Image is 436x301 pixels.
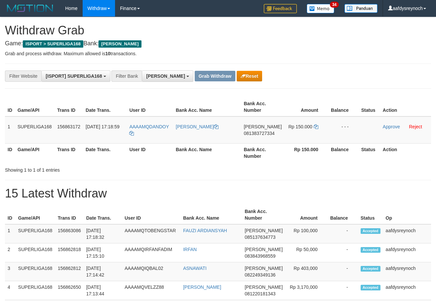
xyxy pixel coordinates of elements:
td: 2 [5,243,16,262]
th: Status [359,143,380,162]
h1: Withdraw Grab [5,24,431,37]
th: Bank Acc. Number [242,205,285,224]
td: AAAAMQVELZZ88 [122,281,180,300]
td: 1 [5,116,15,144]
span: [PERSON_NAME] [245,247,283,252]
a: [PERSON_NAME] [183,284,221,290]
span: 34 [330,2,339,8]
a: FAUZI ARDIANSYAH [183,228,227,233]
th: Bank Acc. Name [173,98,241,116]
span: Copy 083843968559 to clipboard [245,253,275,259]
div: Showing 1 to 1 of 1 entries [5,164,177,173]
th: Bank Acc. Number [241,143,284,162]
th: Balance [328,98,359,116]
th: User ID [122,205,180,224]
th: Game/API [15,143,55,162]
td: Rp 403,000 [285,262,327,281]
strong: 10 [105,51,110,56]
td: aafdysreynoch [383,243,431,262]
th: Trans ID [55,98,83,116]
th: Amount [285,205,327,224]
span: Accepted [361,285,380,290]
td: 156862812 [55,262,84,281]
td: - [328,243,358,262]
th: Action [380,98,431,116]
td: SUPERLIGA168 [16,243,55,262]
a: Reject [409,124,422,129]
td: aafdysreynoch [383,262,431,281]
th: Trans ID [55,143,83,162]
th: ID [5,98,15,116]
img: panduan.png [344,4,377,13]
td: [DATE] 17:15:10 [84,243,122,262]
a: IRFAN [183,247,197,252]
th: Bank Acc. Number [241,98,284,116]
th: Action [380,143,431,162]
span: Accepted [361,266,380,272]
td: SUPERLIGA168 [16,224,55,243]
th: User ID [127,143,173,162]
td: - - - [328,116,359,144]
td: [DATE] 17:18:32 [84,224,122,243]
span: Accepted [361,228,380,234]
td: Rp 100,000 [285,224,327,243]
h4: Game: Bank: [5,40,431,47]
th: Game/API [16,205,55,224]
td: 1 [5,224,16,243]
span: 156863172 [57,124,80,129]
th: Balance [328,205,358,224]
td: 156862818 [55,243,84,262]
th: Bank Acc. Name [173,143,241,162]
td: 4 [5,281,16,300]
td: 156863086 [55,224,84,243]
td: AAAAMQIQBAL02 [122,262,180,281]
button: [ISPORT] SUPERLIGA168 [41,70,110,82]
a: Approve [383,124,400,129]
th: User ID [127,98,173,116]
th: Rp 150.000 [285,143,328,162]
img: Feedback.jpg [264,4,297,13]
span: Copy 081383727334 to clipboard [244,131,274,136]
span: [PERSON_NAME] [245,266,283,271]
span: [PERSON_NAME] [146,73,185,79]
td: Rp 50,000 [285,243,327,262]
td: [DATE] 17:14:42 [84,262,122,281]
th: Amount [285,98,328,116]
td: [DATE] 17:13:44 [84,281,122,300]
span: ISPORT > SUPERLIGA168 [23,40,83,48]
button: Reset [237,71,262,81]
td: aafdysreynoch [383,224,431,243]
td: - [328,224,358,243]
span: [PERSON_NAME] [245,228,283,233]
span: Copy 085137634773 to clipboard [245,235,275,240]
td: 3 [5,262,16,281]
p: Grab and process withdraw. Maximum allowed is transactions. [5,50,431,57]
td: AAAAMQTOBENGSTAR [122,224,180,243]
th: Bank Acc. Name [180,205,242,224]
span: [ISPORT] SUPERLIGA168 [46,73,102,79]
span: [PERSON_NAME] [245,284,283,290]
th: Trans ID [55,205,84,224]
th: Date Trans. [84,205,122,224]
div: Filter Bank [111,70,142,82]
span: [DATE] 17:18:59 [86,124,119,129]
td: Rp 3,170,000 [285,281,327,300]
a: [PERSON_NAME] [176,124,218,129]
h1: 15 Latest Withdraw [5,187,431,200]
span: Copy 082249349136 to clipboard [245,272,275,278]
img: MOTION_logo.png [5,3,55,13]
td: AAAAMQIRFANFADIM [122,243,180,262]
th: Date Trans. [83,98,127,116]
th: Op [383,205,431,224]
div: Filter Website [5,70,41,82]
td: SUPERLIGA168 [15,116,55,144]
td: SUPERLIGA168 [16,281,55,300]
span: Rp 150.000 [289,124,312,129]
a: AAAAMQDANDOY [129,124,169,136]
td: aafdysreynoch [383,281,431,300]
a: ASNAWATI [183,266,207,271]
span: Accepted [361,247,380,253]
th: Date Trans. [83,143,127,162]
span: [PERSON_NAME] [99,40,141,48]
th: ID [5,205,16,224]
